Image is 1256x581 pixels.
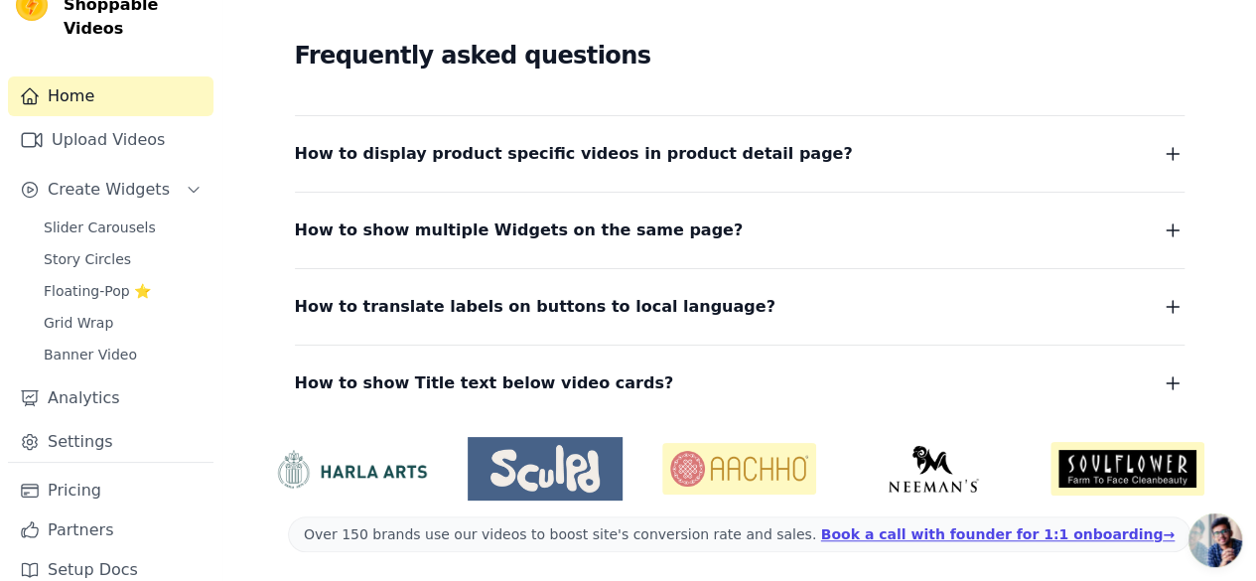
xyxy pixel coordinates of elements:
button: Create Widgets [8,170,213,210]
a: Slider Carousels [32,214,213,241]
a: Pricing [8,471,213,510]
a: Home [8,76,213,116]
button: How to show multiple Widgets on the same page? [295,217,1185,244]
span: Create Widgets [48,178,170,202]
a: Story Circles [32,245,213,273]
span: How to translate labels on buttons to local language? [295,293,775,321]
img: Soulflower [1050,442,1204,497]
span: How to show Title text below video cards? [295,369,674,397]
a: Analytics [8,378,213,418]
h2: Frequently asked questions [295,36,1185,75]
a: Settings [8,422,213,462]
img: Aachho [662,443,816,494]
img: Neeman's [856,445,1010,493]
img: HarlaArts [274,449,428,490]
span: Slider Carousels [44,218,156,237]
a: Floating-Pop ⭐ [32,277,213,305]
a: Upload Videos [8,120,213,160]
a: Book a call with founder for 1:1 onboarding [821,526,1175,542]
span: Floating-Pop ⭐ [44,281,151,301]
span: Story Circles [44,249,131,269]
button: How to display product specific videos in product detail page? [295,140,1185,168]
div: Open chat [1188,513,1242,567]
span: How to show multiple Widgets on the same page? [295,217,744,244]
a: Partners [8,510,213,550]
button: How to show Title text below video cards? [295,369,1185,397]
a: Grid Wrap [32,309,213,337]
img: Sculpd US [468,445,622,493]
button: How to translate labels on buttons to local language? [295,293,1185,321]
span: Banner Video [44,345,137,364]
a: Banner Video [32,341,213,368]
span: Grid Wrap [44,313,113,333]
span: How to display product specific videos in product detail page? [295,140,853,168]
